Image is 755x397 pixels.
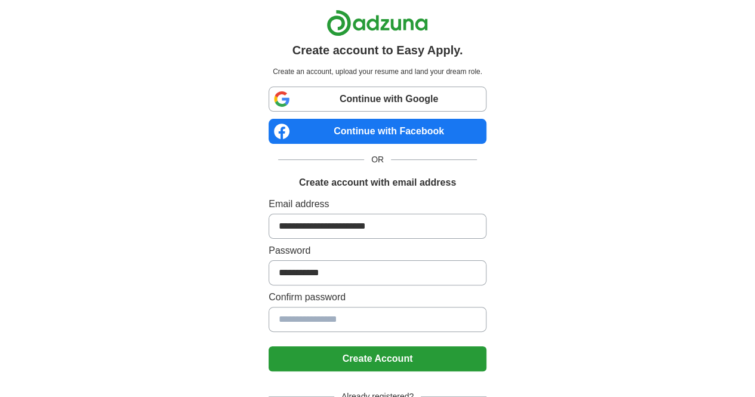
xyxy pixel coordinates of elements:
[271,66,484,77] p: Create an account, upload your resume and land your dream role.
[326,10,428,36] img: Adzuna logo
[269,290,486,304] label: Confirm password
[299,176,456,190] h1: Create account with email address
[269,244,486,258] label: Password
[269,346,486,371] button: Create Account
[269,197,486,211] label: Email address
[269,119,486,144] a: Continue with Facebook
[269,87,486,112] a: Continue with Google
[364,153,391,166] span: OR
[292,41,463,59] h1: Create account to Easy Apply.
